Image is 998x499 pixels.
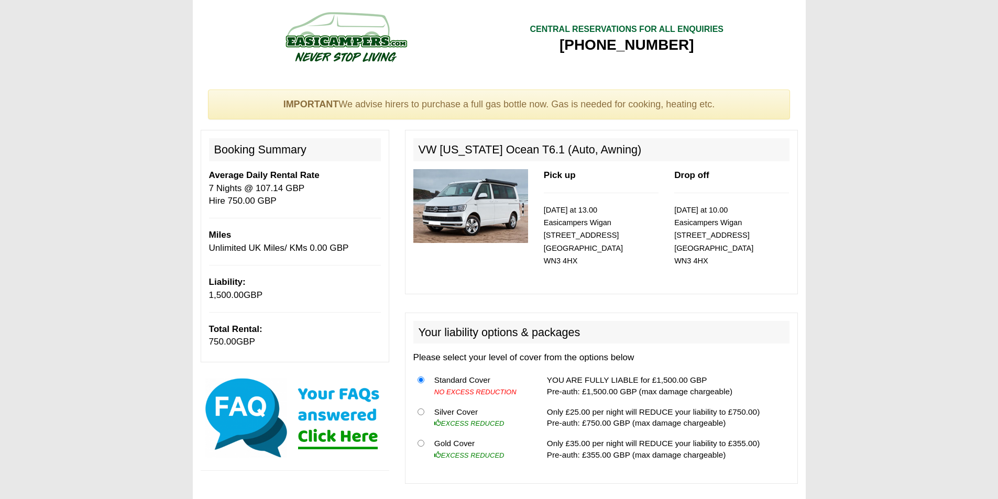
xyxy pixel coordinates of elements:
span: 750.00 [209,337,236,347]
b: Pick up [544,170,576,180]
td: Standard Cover [430,370,531,402]
b: Total Rental: [209,324,262,334]
td: Silver Cover [430,402,531,434]
div: [PHONE_NUMBER] [530,36,723,54]
img: Click here for our most common FAQs [201,376,389,460]
h2: VW [US_STATE] Ocean T6.1 (Auto, Awning) [413,138,789,161]
strong: IMPORTANT [283,99,339,109]
td: YOU ARE FULLY LIABLE for £1,500.00 GBP Pre-auth: £1,500.00 GBP (max damage chargeable) [543,370,789,402]
h2: Your liability options & packages [413,321,789,344]
td: Gold Cover [430,434,531,465]
img: campers-checkout-logo.png [246,8,445,65]
p: GBP [209,276,381,302]
p: Unlimited UK Miles/ KMs 0.00 GBP [209,229,381,254]
b: Liability: [209,277,246,287]
b: Average Daily Rental Rate [209,170,320,180]
p: 7 Nights @ 107.14 GBP Hire 750.00 GBP [209,169,381,207]
b: Drop off [674,170,709,180]
i: EXCESS REDUCED [434,451,505,459]
p: Please select your level of cover from the options below [413,351,789,364]
td: Only £25.00 per night will REDUCE your liability to £750.00) Pre-auth: £750.00 GBP (max damage ch... [543,402,789,434]
p: GBP [209,323,381,349]
div: We advise hirers to purchase a full gas bottle now. Gas is needed for cooking, heating etc. [208,90,791,120]
img: 315.jpg [413,169,528,243]
i: EXCESS REDUCED [434,419,505,427]
small: [DATE] at 10.00 Easicampers Wigan [STREET_ADDRESS] [GEOGRAPHIC_DATA] WN3 4HX [674,206,753,265]
span: 1,500.00 [209,290,244,300]
div: CENTRAL RESERVATIONS FOR ALL ENQUIRIES [530,24,723,36]
i: NO EXCESS REDUCTION [434,388,517,396]
td: Only £35.00 per night will REDUCE your liability to £355.00) Pre-auth: £355.00 GBP (max damage ch... [543,434,789,465]
b: Miles [209,230,232,240]
h2: Booking Summary [209,138,381,161]
small: [DATE] at 13.00 Easicampers Wigan [STREET_ADDRESS] [GEOGRAPHIC_DATA] WN3 4HX [544,206,623,265]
